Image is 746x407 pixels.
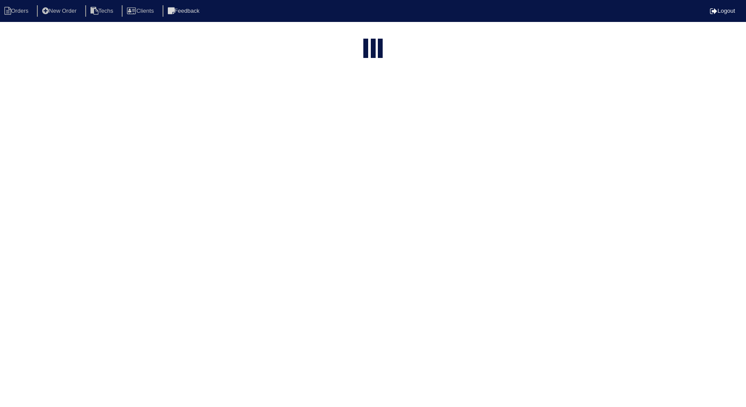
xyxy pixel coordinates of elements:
li: Techs [85,5,120,17]
li: Feedback [163,5,206,17]
li: New Order [37,5,83,17]
a: Techs [85,7,120,14]
a: Clients [122,7,161,14]
a: New Order [37,7,83,14]
li: Clients [122,5,161,17]
a: Logout [710,7,735,14]
div: loading... [371,39,376,59]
